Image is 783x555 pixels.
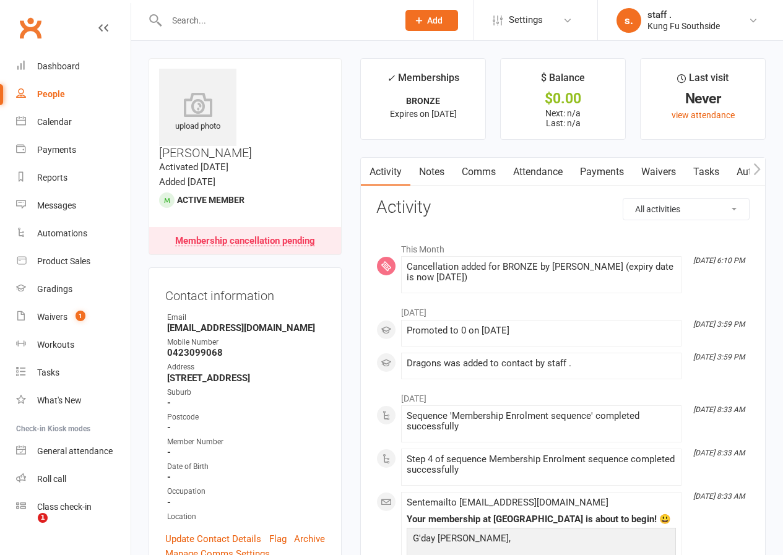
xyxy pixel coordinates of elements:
[16,220,131,247] a: Automations
[376,198,750,217] h3: Activity
[376,299,750,319] li: [DATE]
[16,359,131,387] a: Tasks
[269,531,287,546] a: Flag
[647,9,720,20] div: staff .
[647,20,720,32] div: Kung Fu Southside
[376,385,750,405] li: [DATE]
[16,80,131,108] a: People
[16,493,131,521] a: Class kiosk mode
[37,256,90,266] div: Product Sales
[407,497,608,508] span: Sent email to [EMAIL_ADDRESS][DOMAIN_NAME]
[37,173,67,183] div: Reports
[167,337,325,348] div: Mobile Number
[16,437,131,465] a: General attendance kiosk mode
[167,372,325,384] strong: [STREET_ADDRESS]
[167,411,325,423] div: Postcode
[37,368,59,377] div: Tasks
[167,397,325,408] strong: -
[167,361,325,373] div: Address
[159,176,215,187] time: Added [DATE]
[37,312,67,322] div: Waivers
[16,387,131,415] a: What's New
[512,108,614,128] p: Next: n/a Last: n/a
[376,236,750,256] li: This Month
[407,325,676,336] div: Promoted to 0 on [DATE]
[167,497,325,508] strong: -
[652,92,754,105] div: Never
[693,405,745,414] i: [DATE] 8:33 AM
[16,192,131,220] a: Messages
[167,436,325,448] div: Member Number
[406,96,440,106] strong: BRONZE
[693,449,745,457] i: [DATE] 8:33 AM
[175,236,315,246] div: Membership cancellation pending
[453,158,504,186] a: Comms
[167,486,325,497] div: Occupation
[37,200,76,210] div: Messages
[407,514,676,525] div: Your membership at [GEOGRAPHIC_DATA] is about to begin! 😃
[361,158,410,186] a: Activity
[167,461,325,473] div: Date of Birth
[633,158,685,186] a: Waivers
[167,511,325,523] div: Location
[37,228,87,238] div: Automations
[12,513,42,543] iframe: Intercom live chat
[407,411,676,432] div: Sequence 'Membership Enrolment sequence' completed successfully
[167,422,325,433] strong: -
[167,322,325,333] strong: [EMAIL_ADDRESS][DOMAIN_NAME]
[37,89,65,99] div: People
[38,513,48,523] span: 1
[509,533,511,544] span: ,
[37,395,82,405] div: What's New
[509,6,543,34] span: Settings
[37,446,113,456] div: General attendance
[693,353,745,361] i: [DATE] 3:59 PM
[37,61,80,71] div: Dashboard
[541,70,585,92] div: $ Balance
[167,447,325,458] strong: -
[693,320,745,329] i: [DATE] 3:59 PM
[15,12,46,43] a: Clubworx
[16,108,131,136] a: Calendar
[410,158,453,186] a: Notes
[616,8,641,33] div: s.
[407,358,676,369] div: Dragons was added to contact by staff .
[693,492,745,501] i: [DATE] 8:33 AM
[37,340,74,350] div: Workouts
[677,70,729,92] div: Last visit
[16,275,131,303] a: Gradings
[16,247,131,275] a: Product Sales
[167,312,325,324] div: Email
[387,72,395,84] i: ✓
[504,158,571,186] a: Attendance
[163,12,390,29] input: Search...
[407,262,676,283] div: Cancellation added for BRONZE by [PERSON_NAME] (expiry date is now [DATE])
[16,164,131,192] a: Reports
[410,531,673,549] p: G'day [PERSON_NAME]
[165,531,261,546] a: Update Contact Details
[387,70,459,93] div: Memberships
[37,117,72,127] div: Calendar
[16,303,131,331] a: Waivers 1
[672,110,735,120] a: view attendance
[390,109,457,119] span: Expires on [DATE]
[512,92,614,105] div: $0.00
[16,465,131,493] a: Roll call
[165,284,325,303] h3: Contact information
[407,454,676,475] div: Step 4 of sequence Membership Enrolment sequence completed successfully
[159,161,228,173] time: Activated [DATE]
[37,145,76,155] div: Payments
[37,284,72,294] div: Gradings
[16,136,131,164] a: Payments
[177,195,244,205] span: Active member
[37,502,92,512] div: Class check-in
[76,311,85,321] span: 1
[159,69,331,160] h3: [PERSON_NAME]
[167,347,325,358] strong: 0423099068
[693,256,745,265] i: [DATE] 6:10 PM
[405,10,458,31] button: Add
[167,471,325,483] strong: -
[294,531,325,546] a: Archive
[571,158,633,186] a: Payments
[16,53,131,80] a: Dashboard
